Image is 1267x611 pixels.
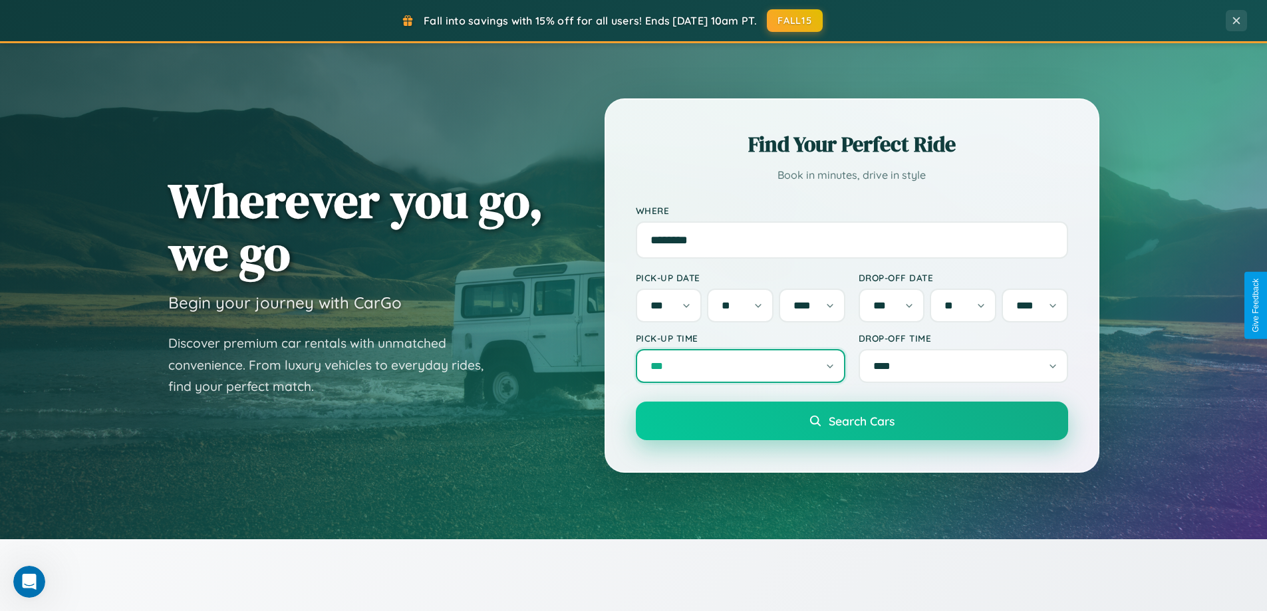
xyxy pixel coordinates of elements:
span: Search Cars [829,414,895,428]
button: FALL15 [767,9,823,32]
h3: Begin your journey with CarGo [168,293,402,312]
iframe: Intercom live chat [13,566,45,598]
div: Give Feedback [1251,279,1260,332]
label: Drop-off Time [859,332,1068,344]
button: Search Cars [636,402,1068,440]
p: Discover premium car rentals with unmatched convenience. From luxury vehicles to everyday rides, ... [168,332,501,398]
h2: Find Your Perfect Ride [636,130,1068,159]
label: Pick-up Time [636,332,845,344]
label: Where [636,205,1068,216]
p: Book in minutes, drive in style [636,166,1068,185]
label: Drop-off Date [859,272,1068,283]
h1: Wherever you go, we go [168,174,543,279]
span: Fall into savings with 15% off for all users! Ends [DATE] 10am PT. [424,14,757,27]
label: Pick-up Date [636,272,845,283]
